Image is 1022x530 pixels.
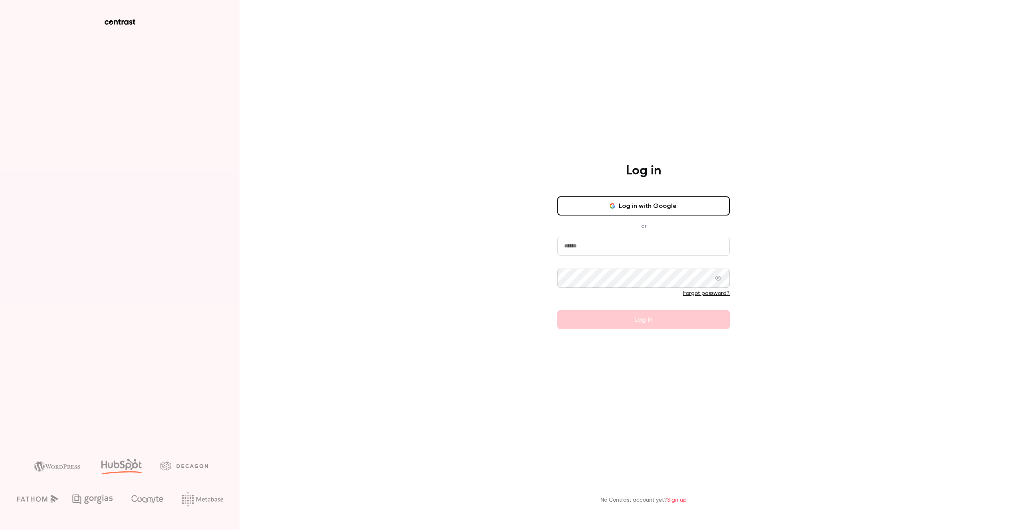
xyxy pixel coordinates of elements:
img: decagon [160,461,208,470]
h4: Log in [626,163,661,179]
p: No Contrast account yet? [600,496,687,504]
button: Log in with Google [557,196,730,216]
a: Sign up [667,497,687,503]
a: Forgot password? [683,291,730,296]
span: or [637,222,650,230]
